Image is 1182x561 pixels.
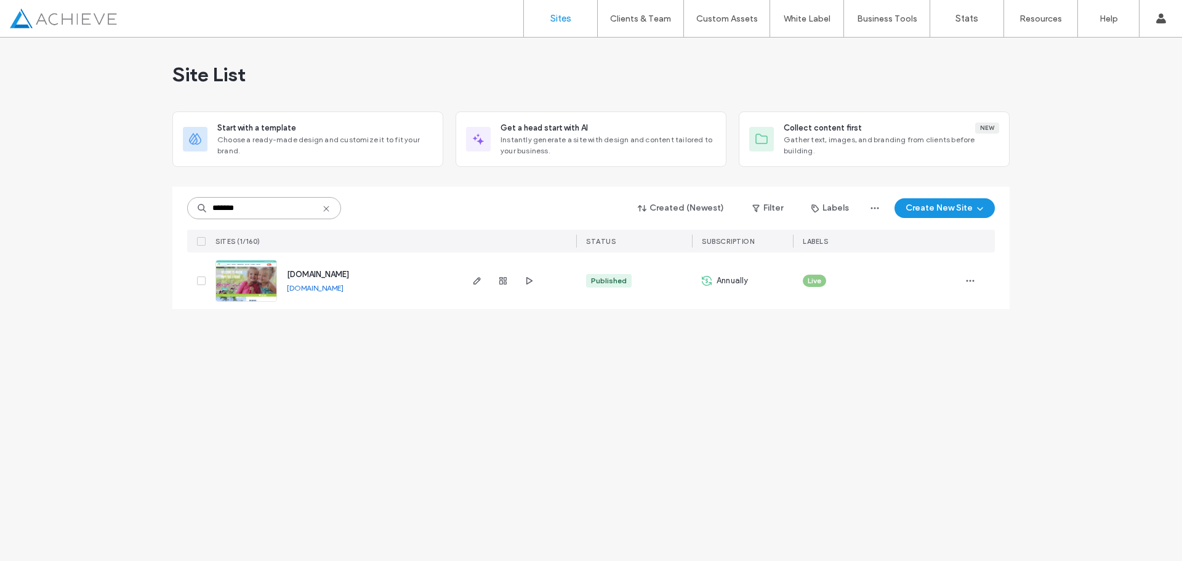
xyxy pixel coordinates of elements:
[501,122,588,134] span: Get a head start with AI
[591,275,627,286] div: Published
[28,9,53,20] span: Help
[808,275,821,286] span: Live
[215,237,260,246] span: SITES (1/160)
[550,13,571,24] label: Sites
[740,198,795,218] button: Filter
[696,14,758,24] label: Custom Assets
[784,134,999,156] span: Gather text, images, and branding from clients before building.
[610,14,671,24] label: Clients & Team
[217,122,296,134] span: Start with a template
[975,123,999,134] div: New
[172,111,443,167] div: Start with a templateChoose a ready-made design and customize it to fit your brand.
[627,198,735,218] button: Created (Newest)
[586,237,616,246] span: STATUS
[501,134,716,156] span: Instantly generate a site with design and content tailored to your business.
[800,198,860,218] button: Labels
[739,111,1010,167] div: Collect content firstNewGather text, images, and branding from clients before building.
[217,134,433,156] span: Choose a ready-made design and customize it to fit your brand.
[1019,14,1062,24] label: Resources
[784,14,830,24] label: White Label
[803,237,828,246] span: LABELS
[1100,14,1118,24] label: Help
[287,270,349,279] a: [DOMAIN_NAME]
[287,283,344,293] a: [DOMAIN_NAME]
[784,122,862,134] span: Collect content first
[172,62,246,87] span: Site List
[702,237,754,246] span: SUBSCRIPTION
[456,111,726,167] div: Get a head start with AIInstantly generate a site with design and content tailored to your business.
[895,198,995,218] button: Create New Site
[717,275,749,287] span: Annually
[955,13,978,24] label: Stats
[857,14,917,24] label: Business Tools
